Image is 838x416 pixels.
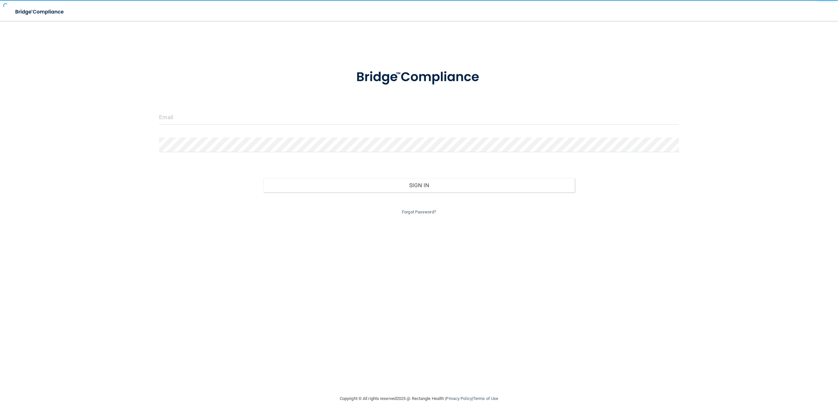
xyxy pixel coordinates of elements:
[263,178,575,192] button: Sign In
[10,5,70,19] img: bridge_compliance_login_screen.278c3ca4.svg
[343,60,495,94] img: bridge_compliance_login_screen.278c3ca4.svg
[473,396,498,401] a: Terms of Use
[402,209,436,214] a: Forgot Password?
[446,396,472,401] a: Privacy Policy
[159,110,679,125] input: Email
[300,388,538,409] div: Copyright © All rights reserved 2025 @ Rectangle Health | |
